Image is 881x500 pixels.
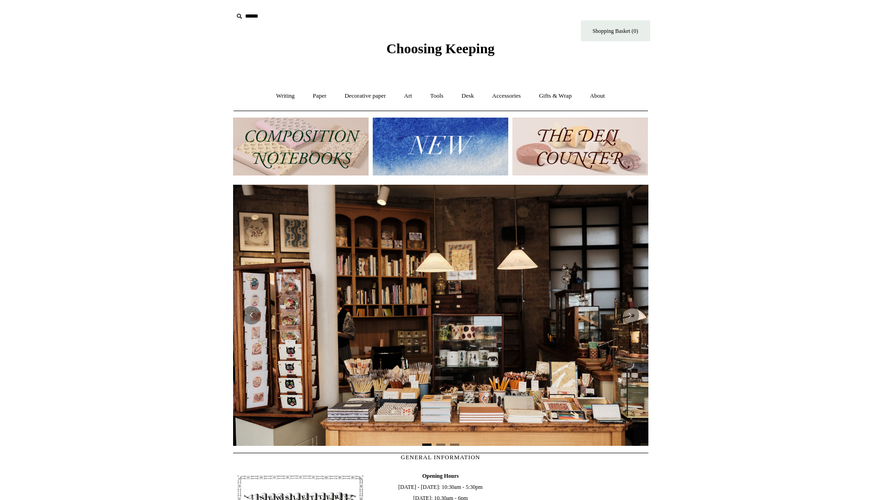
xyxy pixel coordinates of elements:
[386,48,494,55] a: Choosing Keeping
[336,84,394,108] a: Decorative paper
[304,84,335,108] a: Paper
[268,84,303,108] a: Writing
[422,444,431,446] button: Page 1
[242,306,261,325] button: Previous
[450,444,459,446] button: Page 3
[436,444,445,446] button: Page 2
[512,118,648,175] img: The Deli Counter
[621,306,639,325] button: Next
[373,118,508,175] img: New.jpg__PID:f73bdf93-380a-4a35-bcfe-7823039498e1
[453,84,482,108] a: Desk
[484,84,529,108] a: Accessories
[581,84,613,108] a: About
[396,84,420,108] a: Art
[581,20,650,41] a: Shopping Basket (0)
[422,84,452,108] a: Tools
[386,41,494,56] span: Choosing Keeping
[530,84,580,108] a: Gifts & Wrap
[401,454,481,461] span: GENERAL INFORMATION
[422,473,459,479] b: Opening Hours
[233,185,648,446] img: 20250131 INSIDE OF THE SHOP.jpg__PID:b9484a69-a10a-4bde-9e8d-1408d3d5e6ad
[233,118,369,175] img: 202302 Composition ledgers.jpg__PID:69722ee6-fa44-49dd-a067-31375e5d54ec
